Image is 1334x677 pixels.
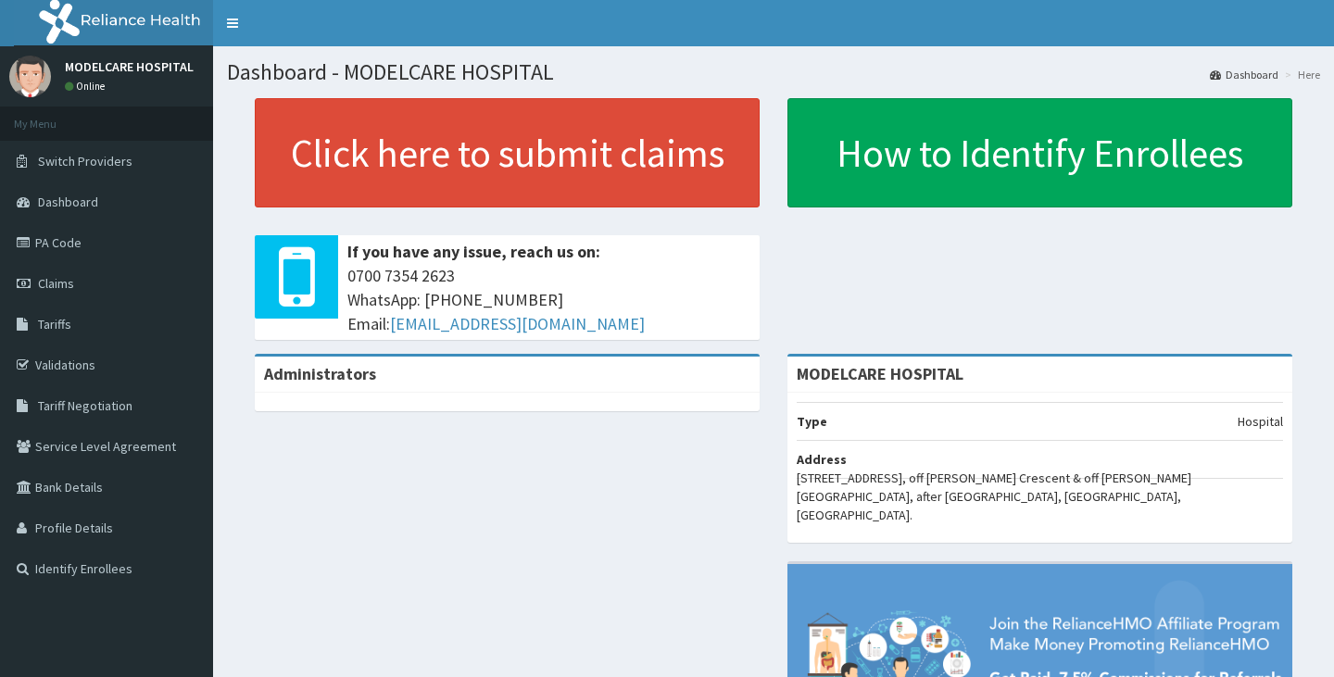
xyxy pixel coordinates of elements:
[797,451,847,468] b: Address
[1238,412,1283,431] p: Hospital
[227,60,1320,84] h1: Dashboard - MODELCARE HOSPITAL
[38,316,71,332] span: Tariffs
[264,363,376,384] b: Administrators
[347,264,750,335] span: 0700 7354 2623 WhatsApp: [PHONE_NUMBER] Email:
[65,80,109,93] a: Online
[65,60,194,73] p: MODELCARE HOSPITAL
[797,413,827,430] b: Type
[38,397,132,414] span: Tariff Negotiation
[1280,67,1320,82] li: Here
[38,194,98,210] span: Dashboard
[9,56,51,97] img: User Image
[38,275,74,292] span: Claims
[347,241,600,262] b: If you have any issue, reach us on:
[1210,67,1278,82] a: Dashboard
[787,98,1292,207] a: How to Identify Enrollees
[255,98,760,207] a: Click here to submit claims
[797,469,1283,524] p: [STREET_ADDRESS], off [PERSON_NAME] Crescent & off [PERSON_NAME][GEOGRAPHIC_DATA], after [GEOGRAP...
[38,153,132,169] span: Switch Providers
[390,313,645,334] a: [EMAIL_ADDRESS][DOMAIN_NAME]
[797,363,963,384] strong: MODELCARE HOSPITAL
